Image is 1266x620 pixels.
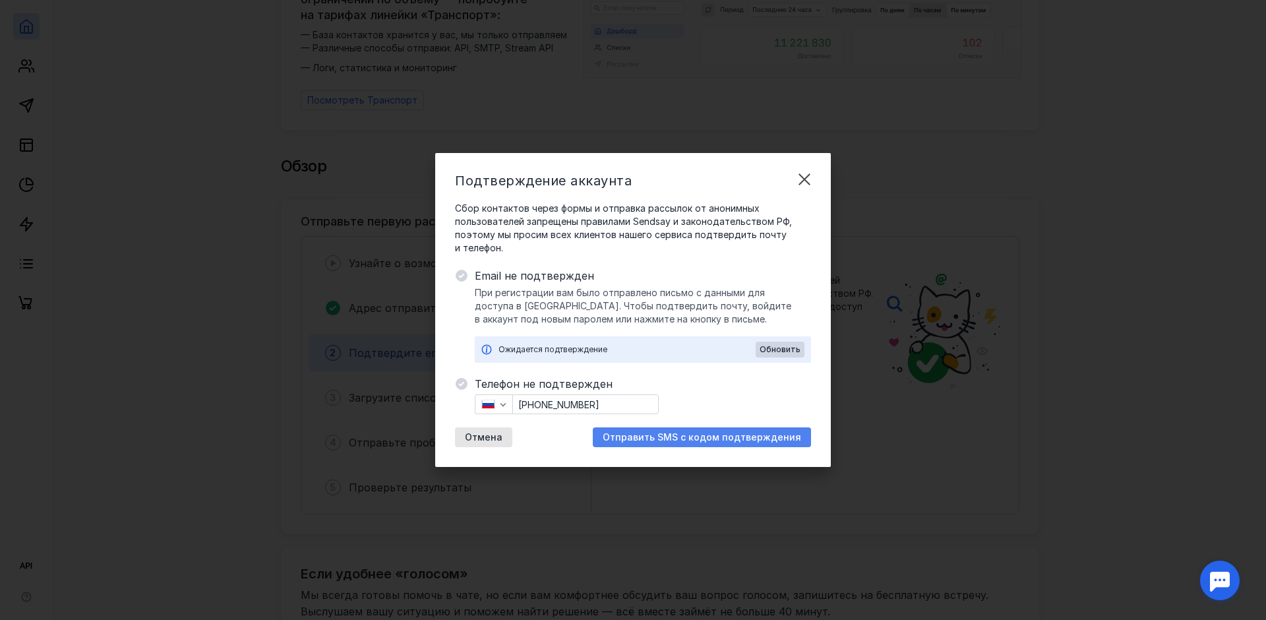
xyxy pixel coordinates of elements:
span: Email не подтвержден [475,268,811,284]
button: Отмена [455,427,512,447]
span: Подтверждение аккаунта [455,173,632,189]
span: Отмена [465,432,502,443]
button: Обновить [756,342,804,357]
span: Обновить [760,345,800,354]
span: При регистрации вам было отправлено письмо с данными для доступа в [GEOGRAPHIC_DATA]. Чтобы подтв... [475,286,811,326]
button: Отправить SMS с кодом подтверждения [593,427,811,447]
div: Ожидается подтверждение [498,343,756,356]
span: Сбор контактов через формы и отправка рассылок от анонимных пользователей запрещены правилами Sen... [455,202,811,255]
span: Телефон не подтвержден [475,376,811,392]
span: Отправить SMS с кодом подтверждения [603,432,801,443]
